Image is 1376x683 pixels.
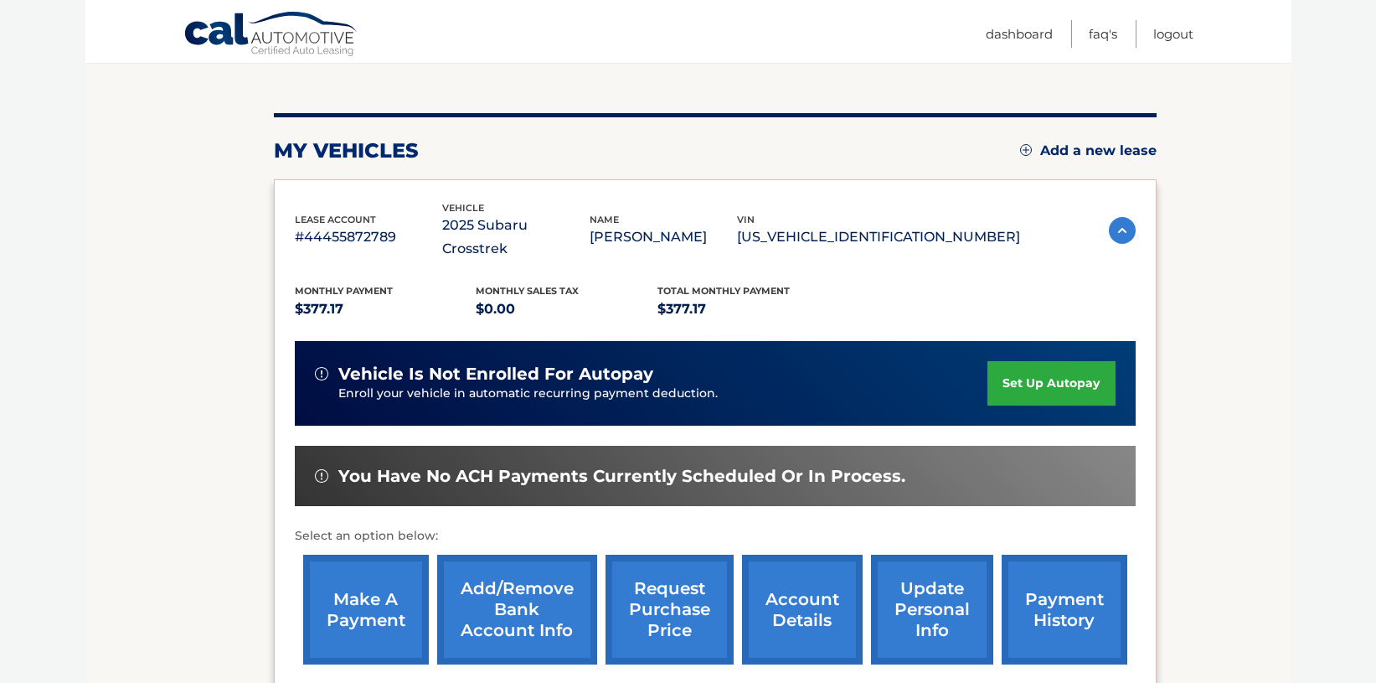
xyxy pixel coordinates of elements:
[657,298,839,321] p: $377.17
[737,225,1020,249] p: [US_VEHICLE_IDENTIFICATION_NUMBER]
[1109,217,1136,244] img: accordion-active.svg
[742,555,863,665] a: account details
[315,367,328,380] img: alert-white.svg
[1153,20,1193,48] a: Logout
[183,11,359,60] a: Cal Automotive
[1020,144,1032,156] img: add.svg
[1002,555,1127,665] a: payment history
[303,555,429,665] a: make a payment
[987,361,1115,406] a: set up autopay
[657,285,790,297] span: Total Monthly Payment
[295,214,376,225] span: lease account
[274,138,419,163] h2: my vehicles
[338,364,653,385] span: vehicle is not enrolled for autopay
[338,466,905,487] span: You have no ACH payments currently scheduled or in process.
[442,214,590,261] p: 2025 Subaru Crosstrek
[437,555,597,665] a: Add/Remove bank account info
[295,225,442,249] p: #44455872789
[1020,142,1157,159] a: Add a new lease
[295,526,1136,546] p: Select an option below:
[590,214,619,225] span: name
[315,469,328,483] img: alert-white.svg
[476,285,579,297] span: Monthly sales Tax
[295,298,477,321] p: $377.17
[737,214,755,225] span: vin
[606,555,734,665] a: request purchase price
[590,225,737,249] p: [PERSON_NAME]
[476,298,657,321] p: $0.00
[1089,20,1117,48] a: FAQ's
[871,555,993,665] a: update personal info
[442,202,484,214] span: vehicle
[338,385,988,403] p: Enroll your vehicle in automatic recurring payment deduction.
[986,20,1053,48] a: Dashboard
[295,285,393,297] span: Monthly Payment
